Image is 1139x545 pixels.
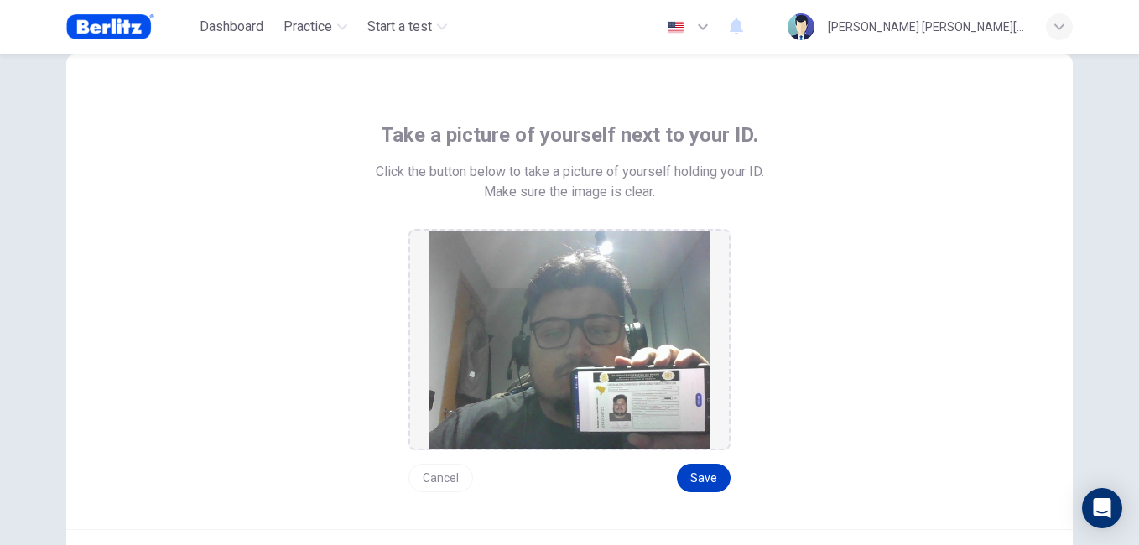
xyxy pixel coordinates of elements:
span: Make sure the image is clear. [484,182,655,202]
a: Berlitz Brasil logo [66,10,193,44]
button: Start a test [361,12,454,42]
span: Practice [283,17,332,37]
button: Practice [277,12,354,42]
img: Profile picture [788,13,814,40]
img: preview screemshot [429,231,710,449]
img: en [665,21,686,34]
span: Take a picture of yourself next to your ID. [381,122,758,148]
div: [PERSON_NAME] [PERSON_NAME][DATE] [828,17,1026,37]
div: Open Intercom Messenger [1082,488,1122,528]
span: Dashboard [200,17,263,37]
span: Click the button below to take a picture of yourself holding your ID. [376,162,764,182]
button: Cancel [408,464,473,492]
button: Save [677,464,731,492]
img: Berlitz Brasil logo [66,10,154,44]
button: Dashboard [193,12,270,42]
span: Start a test [367,17,432,37]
